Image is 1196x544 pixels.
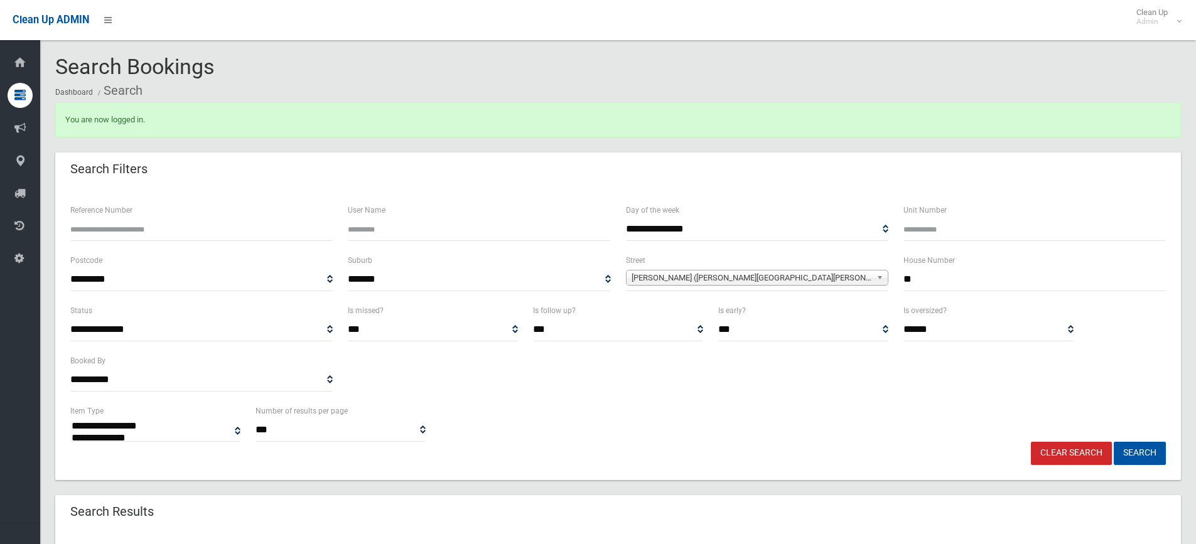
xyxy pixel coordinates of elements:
label: Is follow up? [533,304,576,317]
label: Day of the week [626,203,679,217]
div: You are now logged in. [55,102,1181,137]
span: Clean Up [1130,8,1180,26]
label: Street [626,253,645,267]
label: Is missed? [348,304,384,317]
span: Search Bookings [55,54,215,79]
header: Search Results [55,499,169,524]
label: Number of results per page [256,404,348,418]
label: Unit Number [903,203,947,217]
label: House Number [903,253,955,267]
small: Admin [1136,17,1168,26]
label: Suburb [348,253,372,267]
li: Search [95,79,143,102]
label: Booked By [70,354,105,368]
span: [PERSON_NAME] ([PERSON_NAME][GEOGRAPHIC_DATA][PERSON_NAME]) [632,270,871,285]
span: Clean Up ADMIN [13,14,89,26]
label: Reference Number [70,203,132,217]
label: Status [70,304,92,317]
label: Item Type [70,404,104,418]
header: Search Filters [55,157,163,181]
label: Is oversized? [903,304,947,317]
label: Postcode [70,253,102,267]
a: Clear Search [1031,442,1112,465]
button: Search [1114,442,1166,465]
a: Dashboard [55,88,93,97]
label: User Name [348,203,385,217]
label: Is early? [718,304,746,317]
